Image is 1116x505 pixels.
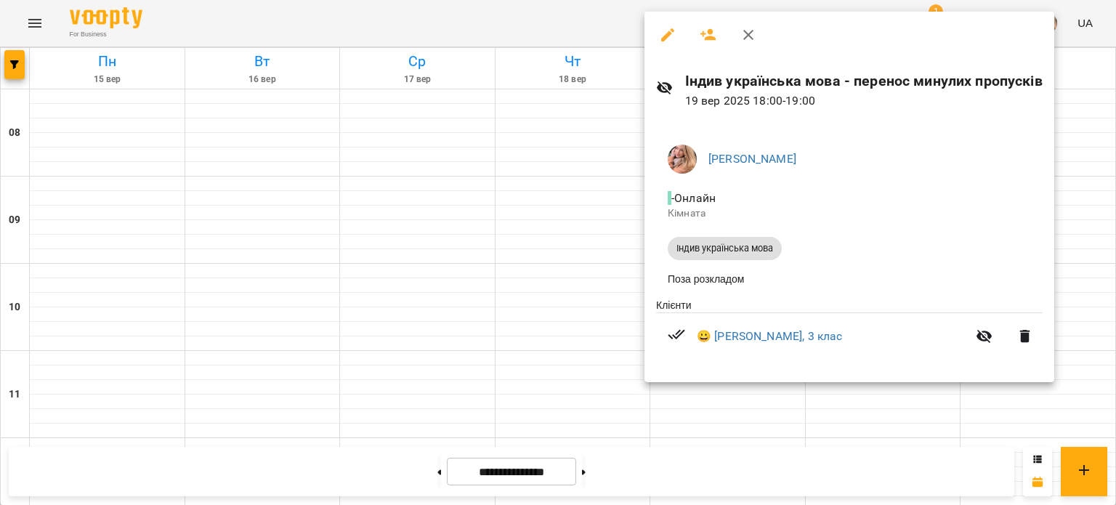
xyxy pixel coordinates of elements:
[708,152,796,166] a: [PERSON_NAME]
[685,70,1043,92] h6: Індив українська мова - перенос минулих пропусків
[668,326,685,343] svg: Візит сплачено
[668,242,782,255] span: Індив українська мова
[668,145,697,174] img: 9c4c51a4d42acbd288cc1c133c162c1f.jpg
[656,298,1043,365] ul: Клієнти
[697,328,842,345] a: 😀 [PERSON_NAME], 3 клас
[668,206,1031,221] p: Кімната
[656,266,1043,292] li: Поза розкладом
[668,191,719,205] span: - Онлайн
[685,92,1043,110] p: 19 вер 2025 18:00 - 19:00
